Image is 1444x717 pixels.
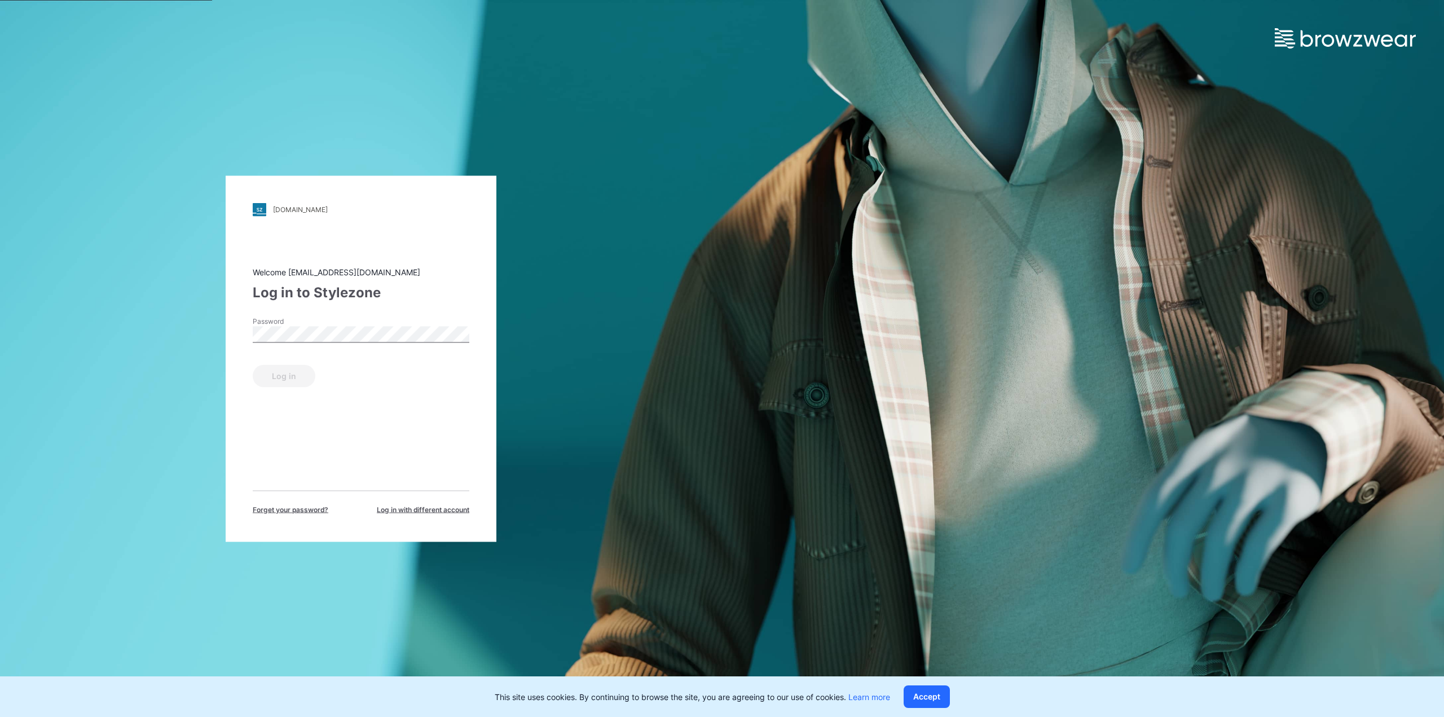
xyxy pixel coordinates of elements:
div: [DOMAIN_NAME] [273,205,328,214]
span: Log in with different account [377,504,469,514]
div: Log in to Stylezone [253,282,469,302]
a: [DOMAIN_NAME] [253,203,469,216]
p: This site uses cookies. By continuing to browse the site, you are agreeing to our use of cookies. [495,691,890,703]
img: stylezone-logo.562084cfcfab977791bfbf7441f1a819.svg [253,203,266,216]
a: Learn more [848,692,890,702]
button: Accept [904,685,950,708]
div: Welcome [EMAIL_ADDRESS][DOMAIN_NAME] [253,266,469,278]
img: browzwear-logo.e42bd6dac1945053ebaf764b6aa21510.svg [1275,28,1416,49]
span: Forget your password? [253,504,328,514]
label: Password [253,316,332,326]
